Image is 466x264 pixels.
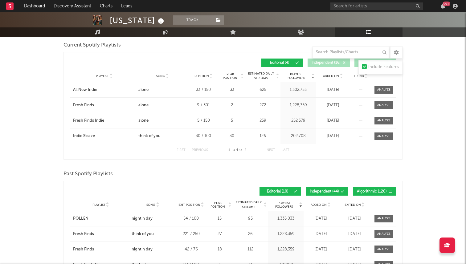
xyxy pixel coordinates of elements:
[194,74,209,78] span: Position
[282,102,314,108] div: 1,228,359
[260,187,301,196] button: Editorial(10)
[73,246,94,253] div: Fresh Finds
[317,102,348,108] div: [DATE]
[156,74,165,78] span: Song
[146,203,155,207] span: Song
[282,133,314,139] div: 202,708
[323,74,339,78] span: Added On
[208,246,231,253] div: 18
[310,190,339,193] span: Independent ( 44 )
[138,118,149,124] div: alone
[73,102,135,108] a: Fresh Finds
[247,133,279,139] div: 126
[220,118,243,124] div: 5
[443,2,450,6] div: 99 +
[73,118,104,124] div: Fresh Finds Indie
[231,149,235,152] span: to
[317,118,348,124] div: [DATE]
[308,59,350,67] button: Independent(16)
[339,246,370,253] div: [DATE]
[73,87,135,93] a: All New Indie
[264,190,292,193] span: Editorial ( 10 )
[330,2,423,10] input: Search for artists
[177,148,186,152] button: First
[73,231,129,237] a: Fresh Finds
[234,246,267,253] div: 112
[282,72,311,80] span: Playlist Followers
[220,87,243,93] div: 33
[138,102,149,108] div: alone
[247,71,275,81] span: Estimated Daily Streams
[132,246,153,253] div: night n day
[190,118,217,124] div: 5 / 150
[208,216,231,222] div: 15
[132,231,174,237] a: think of you
[270,246,302,253] div: 1,228,359
[345,203,361,207] span: Exited On
[138,133,161,139] div: think of you
[173,15,212,25] button: Track
[354,74,364,78] span: Trend
[305,231,336,237] div: [DATE]
[281,148,289,152] button: Last
[63,170,113,178] span: Past Spotify Playlists
[270,216,302,222] div: 1,335,033
[132,246,174,253] a: night n day
[368,63,399,71] div: Include Features
[234,216,267,222] div: 95
[178,203,200,207] span: Exit Position
[265,61,294,65] span: Editorial ( 4 )
[190,102,217,108] div: 9 / 301
[177,246,205,253] div: 42 / 76
[220,147,254,154] div: 1 4 4
[73,118,135,124] a: Fresh Finds Indie
[110,15,166,26] div: [US_STATE]
[247,118,279,124] div: 259
[220,102,243,108] div: 2
[92,203,105,207] span: Playlist
[267,148,275,152] button: Next
[305,216,336,222] div: [DATE]
[305,246,336,253] div: [DATE]
[73,87,97,93] div: All New Indie
[177,231,205,237] div: 221 / 250
[220,133,243,139] div: 30
[306,187,348,196] button: Independent(44)
[239,149,243,152] span: of
[63,42,121,49] span: Current Spotify Playlists
[96,74,109,78] span: Playlist
[73,231,94,237] div: Fresh Finds
[73,102,94,108] div: Fresh Finds
[317,133,348,139] div: [DATE]
[282,87,314,93] div: 1,302,755
[73,216,129,222] a: POLLEN
[339,231,370,237] div: [DATE]
[282,118,314,124] div: 252,579
[313,46,390,59] input: Search Playlists/Charts
[353,187,396,196] button: Algorithmic(120)
[317,87,348,93] div: [DATE]
[177,216,205,222] div: 54 / 100
[208,201,227,209] span: Peak Position
[270,201,298,209] span: Playlist Followers
[247,87,279,93] div: 625
[190,133,217,139] div: 30 / 100
[270,231,302,237] div: 1,228,359
[138,87,149,93] div: alone
[312,61,341,65] span: Independent ( 16 )
[357,190,387,193] span: Algorithmic ( 120 )
[234,231,267,237] div: 26
[234,200,263,209] span: Estimated Daily Streams
[132,231,154,237] div: think of you
[354,59,396,67] button: Algorithmic(16)
[73,246,129,253] a: Fresh Finds
[190,87,217,93] div: 33 / 150
[220,72,240,80] span: Peak Position
[261,59,303,67] button: Editorial(4)
[339,216,370,222] div: [DATE]
[208,231,231,237] div: 27
[247,102,279,108] div: 272
[311,203,327,207] span: Added On
[73,133,95,139] div: Indie Sleaze
[132,216,153,222] div: night n day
